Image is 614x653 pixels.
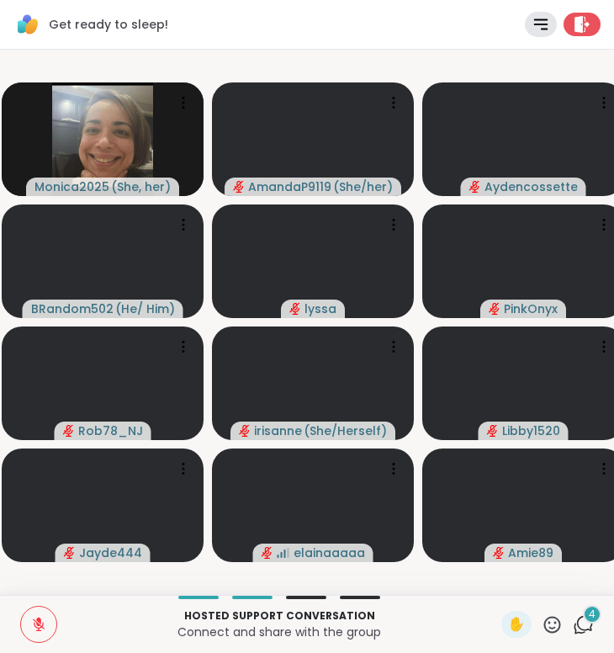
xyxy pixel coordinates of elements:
span: AmandaP9119 [248,178,331,195]
span: irisanne [254,422,302,439]
span: ( She/her ) [333,178,393,195]
span: lyssa [304,300,336,317]
img: ShareWell Logomark [13,10,42,39]
span: elainaaaaa [294,544,365,561]
span: Get ready to sleep! [49,16,168,33]
span: PinkOnyx [504,300,558,317]
span: Libby1520 [502,422,560,439]
span: ( He/ Him ) [115,300,175,317]
span: audio-muted [239,425,251,437]
span: Jayde444 [79,544,142,561]
span: audio-muted [469,181,481,193]
span: audio-muted [262,547,273,559]
span: ( She/Herself ) [304,422,387,439]
p: Hosted support conversation [67,608,491,624]
span: Monica2025 [34,178,109,195]
span: Aydencossette [484,178,578,195]
p: Connect and share with the group [67,624,491,640]
span: audio-muted [233,181,245,193]
span: Rob78_NJ [78,422,143,439]
span: audio-muted [64,547,76,559]
span: ( She, her ) [111,178,171,195]
span: audio-muted [493,547,505,559]
span: audio-muted [487,425,499,437]
img: Monica2025 [52,82,153,196]
span: 4 [589,608,595,622]
span: ✋ [508,614,525,634]
span: audio-muted [289,303,301,315]
span: audio-muted [489,303,500,315]
span: BRandom502 [31,300,114,317]
span: audio-muted [63,425,75,437]
span: Amie89 [508,544,553,561]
